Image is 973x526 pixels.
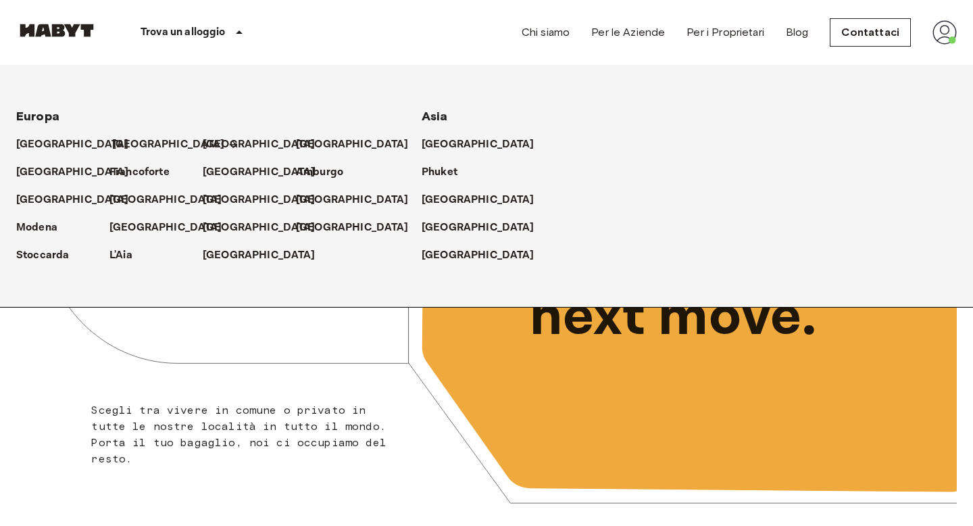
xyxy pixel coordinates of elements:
[109,220,236,236] a: [GEOGRAPHIC_DATA]
[203,220,316,236] p: [GEOGRAPHIC_DATA]
[422,247,548,264] a: [GEOGRAPHIC_DATA]
[16,109,59,124] span: Europa
[203,247,316,264] p: [GEOGRAPHIC_DATA]
[16,247,69,264] p: Stoccarda
[16,192,129,208] p: [GEOGRAPHIC_DATA]
[109,164,170,181] p: Francoforte
[16,24,97,37] img: Habyt
[932,20,957,45] img: avatar
[16,164,129,181] p: [GEOGRAPHIC_DATA]
[296,164,343,181] p: Amburgo
[203,220,329,236] a: [GEOGRAPHIC_DATA]
[422,192,534,208] p: [GEOGRAPHIC_DATA]
[16,192,143,208] a: [GEOGRAPHIC_DATA]
[422,109,448,124] span: Asia
[422,247,534,264] p: [GEOGRAPHIC_DATA]
[591,24,665,41] a: Per le Aziende
[422,220,548,236] a: [GEOGRAPHIC_DATA]
[109,220,222,236] p: [GEOGRAPHIC_DATA]
[296,164,357,181] a: Amburgo
[296,137,409,153] p: [GEOGRAPHIC_DATA]
[16,247,82,264] a: Stoccarda
[786,24,809,41] a: Blog
[422,164,471,181] a: Phuket
[109,192,236,208] a: [GEOGRAPHIC_DATA]
[422,220,534,236] p: [GEOGRAPHIC_DATA]
[296,220,409,236] p: [GEOGRAPHIC_DATA]
[203,137,316,153] p: [GEOGRAPHIC_DATA]
[109,192,222,208] p: [GEOGRAPHIC_DATA]
[296,137,422,153] a: [GEOGRAPHIC_DATA]
[530,215,935,352] p: Unlock your next move.
[422,192,548,208] a: [GEOGRAPHIC_DATA]
[91,402,401,467] p: Scegli tra vivere in comune o privato in tutte le nostre località in tutto il mondo. Porta il tuo...
[296,192,422,208] a: [GEOGRAPHIC_DATA]
[203,247,329,264] a: [GEOGRAPHIC_DATA]
[422,137,548,153] a: [GEOGRAPHIC_DATA]
[687,24,764,41] a: Per i Proprietari
[112,137,239,153] a: [GEOGRAPHIC_DATA]
[16,137,143,153] a: [GEOGRAPHIC_DATA]
[203,164,329,181] a: [GEOGRAPHIC_DATA]
[109,247,146,264] a: L'Aia
[830,18,911,47] a: Contattaci
[203,192,316,208] p: [GEOGRAPHIC_DATA]
[16,220,71,236] a: Modena
[203,137,329,153] a: [GEOGRAPHIC_DATA]
[522,24,570,41] a: Chi siamo
[16,137,129,153] p: [GEOGRAPHIC_DATA]
[203,192,329,208] a: [GEOGRAPHIC_DATA]
[112,137,225,153] p: [GEOGRAPHIC_DATA]
[296,192,409,208] p: [GEOGRAPHIC_DATA]
[109,247,132,264] p: L'Aia
[109,164,183,181] a: Francoforte
[422,164,457,181] p: Phuket
[203,164,316,181] p: [GEOGRAPHIC_DATA]
[16,164,143,181] a: [GEOGRAPHIC_DATA]
[422,137,534,153] p: [GEOGRAPHIC_DATA]
[141,24,226,41] p: Trova un alloggio
[296,220,422,236] a: [GEOGRAPHIC_DATA]
[16,220,57,236] p: Modena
